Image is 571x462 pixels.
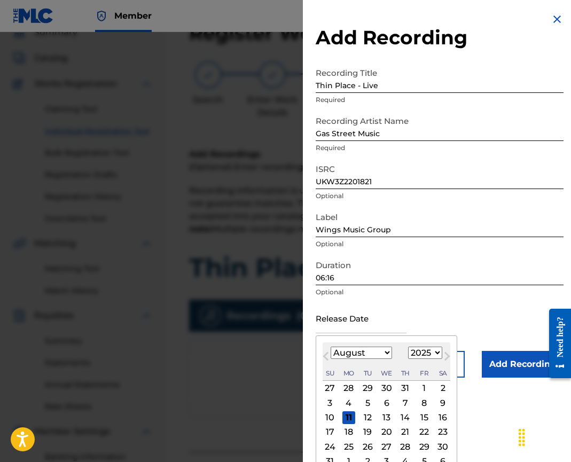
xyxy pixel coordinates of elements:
button: Previous Month [317,350,334,367]
div: Choose Thursday, July 31st, 2025 [399,382,412,395]
p: Required [316,95,564,105]
div: Monday [342,367,355,380]
div: Wednesday [380,367,393,380]
div: Choose Tuesday, August 19th, 2025 [361,426,374,438]
div: Choose Thursday, August 21st, 2025 [399,426,412,438]
div: Choose Thursday, August 14th, 2025 [399,411,412,424]
div: Choose Tuesday, August 12th, 2025 [361,411,374,424]
div: Choose Thursday, August 7th, 2025 [399,396,412,409]
div: Choose Sunday, August 17th, 2025 [324,426,337,438]
div: Choose Saturday, August 2nd, 2025 [436,382,449,395]
iframe: Chat Widget [518,411,571,462]
iframe: Resource Center [541,301,571,387]
div: Thursday [399,367,412,380]
button: Next Month [439,350,456,367]
div: Choose Wednesday, August 27th, 2025 [380,440,393,453]
div: Choose Tuesday, August 5th, 2025 [361,396,374,409]
div: Choose Thursday, August 28th, 2025 [399,440,412,453]
div: Saturday [436,367,449,380]
div: Choose Friday, August 22nd, 2025 [418,426,431,438]
div: Choose Saturday, August 16th, 2025 [436,411,449,424]
div: Choose Sunday, August 10th, 2025 [324,411,337,424]
div: Sunday [324,367,337,380]
div: Choose Saturday, August 23rd, 2025 [436,426,449,438]
div: Choose Friday, August 29th, 2025 [418,440,431,453]
div: Choose Monday, August 4th, 2025 [342,396,355,409]
div: Choose Monday, August 18th, 2025 [342,426,355,438]
div: Choose Monday, August 25th, 2025 [342,440,355,453]
div: Choose Saturday, August 9th, 2025 [436,396,449,409]
div: Choose Tuesday, August 26th, 2025 [361,440,374,453]
div: Choose Sunday, July 27th, 2025 [324,382,337,395]
p: Optional [316,239,564,249]
p: Required [316,143,564,153]
div: Choose Saturday, August 30th, 2025 [436,440,449,453]
div: Choose Sunday, August 24th, 2025 [324,440,337,453]
p: Optional [316,287,564,297]
div: Choose Friday, August 15th, 2025 [418,411,431,424]
div: Drag [513,421,530,453]
div: Choose Friday, August 8th, 2025 [418,396,431,409]
div: Choose Tuesday, July 29th, 2025 [361,382,374,395]
div: Choose Wednesday, August 20th, 2025 [380,426,393,438]
h2: Add Recording [316,26,564,50]
p: Optional [316,191,564,201]
img: MLC Logo [13,8,54,24]
div: Choose Monday, July 28th, 2025 [342,382,355,395]
div: Choose Wednesday, August 6th, 2025 [380,396,393,409]
div: Choose Wednesday, July 30th, 2025 [380,382,393,395]
div: Choose Friday, August 1st, 2025 [418,382,431,395]
span: Member [114,10,152,22]
div: Tuesday [361,367,374,380]
div: Friday [418,367,431,380]
div: Choose Monday, August 11th, 2025 [342,411,355,424]
img: Top Rightsholder [95,10,108,22]
div: Choose Sunday, August 3rd, 2025 [324,396,337,409]
div: Choose Wednesday, August 13th, 2025 [380,411,393,424]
